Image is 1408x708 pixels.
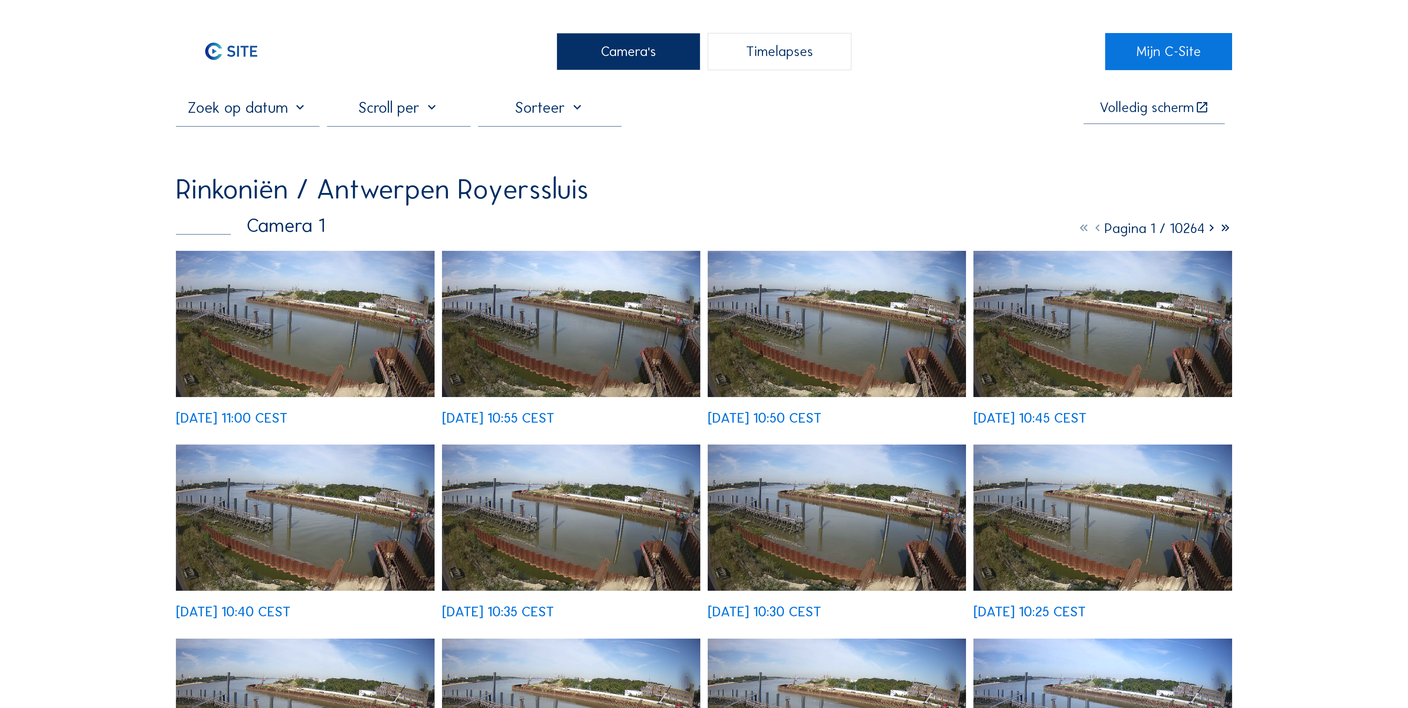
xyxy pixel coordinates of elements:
img: image_52653451 [973,251,1232,397]
div: Volledig scherm [1100,101,1194,115]
img: C-SITE Logo [176,33,286,70]
a: C-SITE Logo [176,33,302,70]
img: image_52653060 [708,445,966,591]
img: image_52653371 [176,445,435,591]
div: [DATE] 10:50 CEST [708,411,822,425]
div: [DATE] 11:00 CEST [176,411,288,425]
img: image_52653601 [708,251,966,397]
div: Camera's [557,33,700,70]
div: Rinkoniën / Antwerpen Royerssluis [176,176,589,203]
img: image_52653220 [442,445,701,591]
div: [DATE] 10:30 CEST [708,605,821,619]
div: [DATE] 10:40 CEST [176,605,291,619]
div: [DATE] 10:25 CEST [973,605,1086,619]
div: Camera 1 [176,216,325,235]
div: [DATE] 10:55 CEST [442,411,554,425]
img: image_52653922 [176,251,435,397]
div: [DATE] 10:45 CEST [973,411,1087,425]
img: image_52653762 [442,251,701,397]
span: Pagina 1 / 10264 [1104,220,1205,237]
div: Timelapses [708,33,851,70]
input: Zoek op datum 󰅀 [176,98,320,117]
a: Mijn C-Site [1105,33,1232,70]
img: image_52652906 [973,445,1232,591]
div: [DATE] 10:35 CEST [442,605,554,619]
